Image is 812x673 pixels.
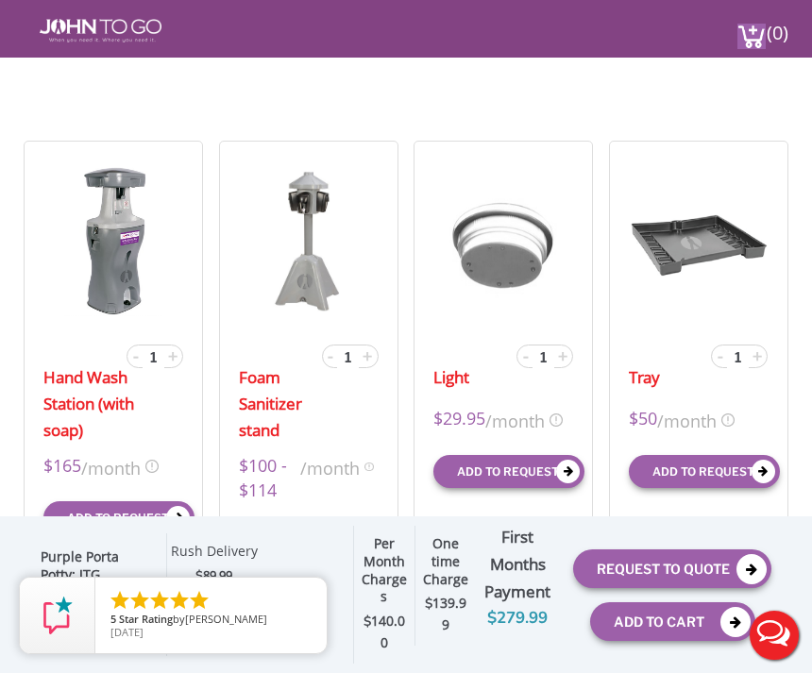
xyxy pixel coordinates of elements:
[110,614,312,627] span: by
[629,165,769,316] img: 17
[185,612,267,626] span: [PERSON_NAME]
[433,364,469,391] a: Light
[432,594,466,633] span: 139.99
[485,406,545,433] span: /month
[721,413,735,427] img: icon
[41,548,157,625] div: Purple Porta Potty: JTG Construction Unit
[425,595,466,634] strong: $
[629,364,660,391] a: Tray
[657,406,717,433] span: /month
[364,613,405,652] strong: $
[168,345,178,367] span: +
[736,597,812,673] button: Live Chat
[39,597,76,634] img: Review Rating
[558,345,567,367] span: +
[573,549,771,588] button: Request To Quote
[109,589,131,612] li: 
[145,460,159,473] img: icon
[477,606,559,631] div: $279.99
[128,589,151,612] li: 
[43,364,148,444] a: Hand Wash Station (with soap)
[433,455,584,488] button: Add to request
[40,19,161,42] img: JOHN to go
[119,612,173,626] span: Star Rating
[737,24,766,49] img: cart a
[266,165,351,316] img: 17
[629,406,657,433] span: $50
[133,345,139,367] span: -
[81,453,141,480] span: /month
[433,165,573,316] img: 17
[362,534,407,605] strong: Per Month Charges
[300,453,360,502] span: /month
[328,345,333,367] span: -
[43,453,81,480] span: $165
[766,5,788,45] span: (0)
[64,165,164,316] img: 17
[423,534,468,587] strong: One time Charge
[629,455,780,488] button: Add to request
[110,625,144,639] span: [DATE]
[171,543,258,565] div: Rush Delivery
[203,566,232,583] span: 89.99
[148,589,171,612] li: 
[171,565,258,586] div: $
[718,345,723,367] span: -
[239,364,344,444] a: Foam Sanitizer stand
[590,602,755,641] button: Add To Cart
[168,589,191,612] li: 
[110,612,116,626] span: 5
[239,453,300,502] span: $100 - $114
[363,345,372,367] span: +
[523,345,529,367] span: -
[364,463,374,472] img: icon
[550,413,563,427] img: icon
[43,501,195,534] button: Add to request
[477,524,559,606] div: First Months Payment
[371,612,405,651] span: 140.00
[753,345,762,367] span: +
[433,406,485,433] span: $29.95
[188,589,211,612] li: 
